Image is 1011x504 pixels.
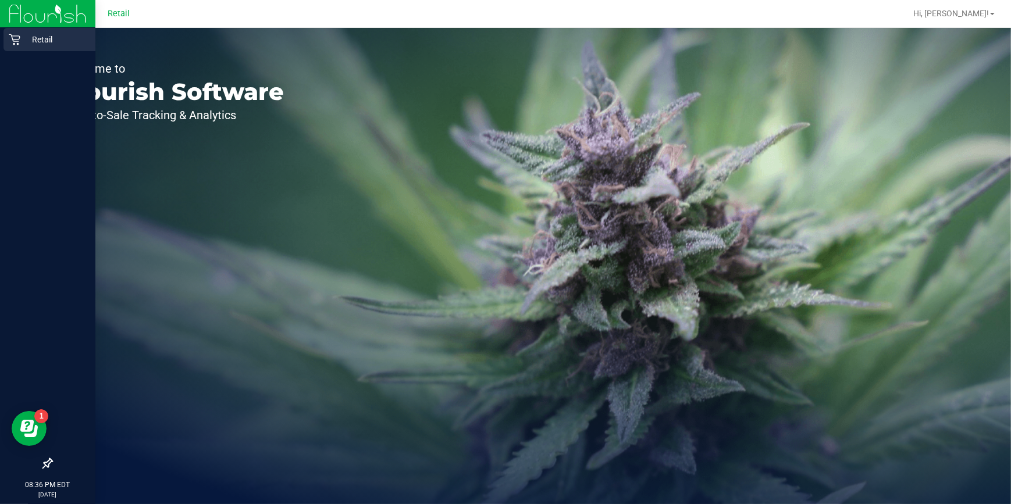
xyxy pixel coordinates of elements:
p: Seed-to-Sale Tracking & Analytics [63,109,284,121]
p: 08:36 PM EDT [5,480,90,490]
span: Hi, [PERSON_NAME]! [913,9,989,18]
iframe: Resource center [12,411,47,446]
p: Retail [20,33,90,47]
inline-svg: Retail [9,34,20,45]
iframe: Resource center unread badge [34,409,48,423]
p: [DATE] [5,490,90,499]
p: Flourish Software [63,80,284,103]
p: Welcome to [63,63,284,74]
span: Retail [108,9,130,19]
